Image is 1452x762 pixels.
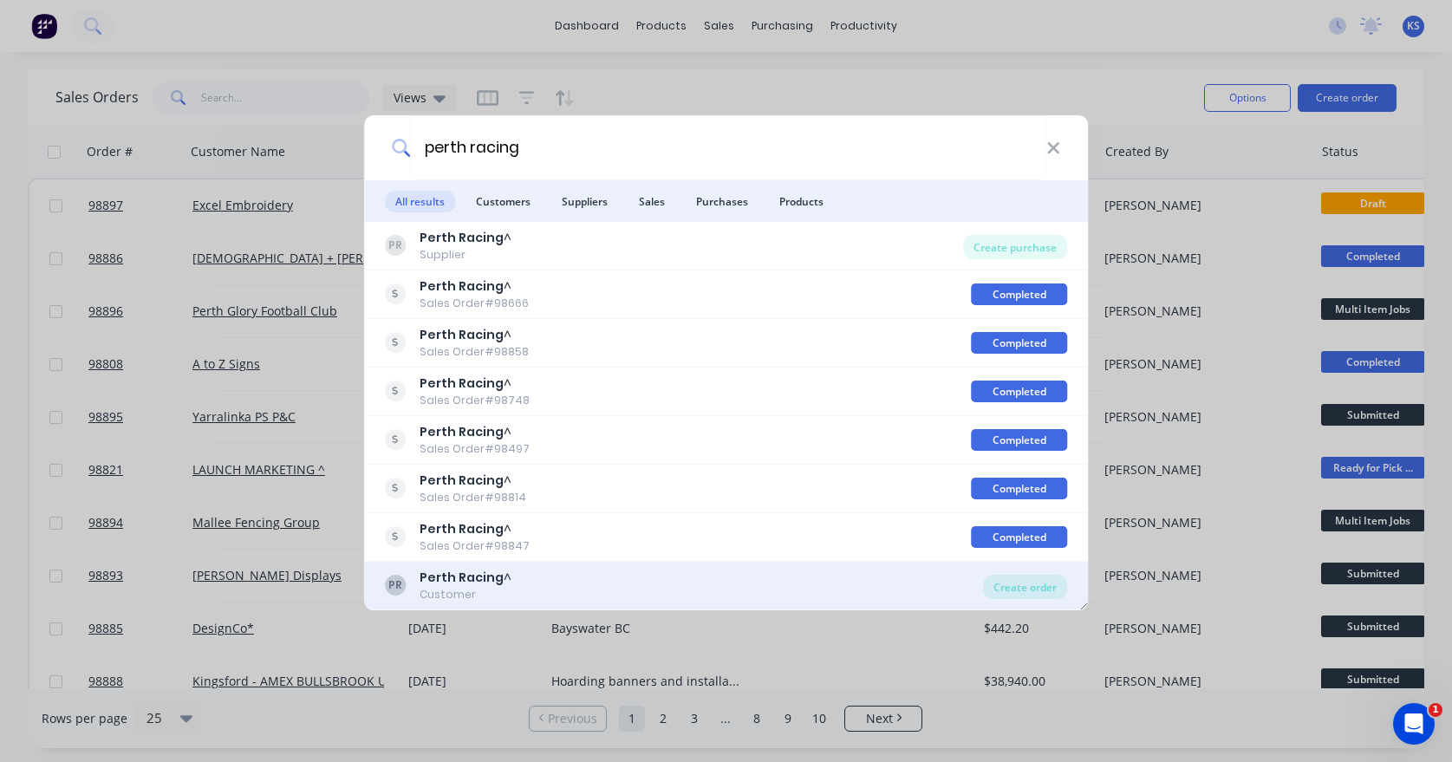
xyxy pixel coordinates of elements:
[628,191,675,212] span: Sales
[420,423,504,440] b: Perth Racing
[420,277,504,295] b: Perth Racing
[971,381,1067,402] div: Completed
[420,277,529,296] div: ^
[420,423,530,441] div: ^
[420,247,511,263] div: Supplier
[420,520,530,538] div: ^
[971,429,1067,451] div: Completed
[769,191,834,212] span: Products
[420,326,504,343] b: Perth Racing
[420,587,511,602] div: Customer
[686,191,759,212] span: Purchases
[420,490,526,505] div: Sales Order #98814
[971,478,1067,499] div: Completed
[420,326,529,344] div: ^
[420,472,526,490] div: ^
[420,393,530,408] div: Sales Order #98748
[963,235,1067,259] div: Create purchase
[420,296,529,311] div: Sales Order #98666
[420,520,504,537] b: Perth Racing
[971,526,1067,548] div: Completed
[420,538,530,554] div: Sales Order #98847
[420,229,511,247] div: ^
[420,229,504,246] b: Perth Racing
[385,575,406,596] div: PR
[466,191,541,212] span: Customers
[420,569,504,586] b: Perth Racing
[971,332,1067,354] div: Completed
[385,191,455,212] span: All results
[420,472,504,489] b: Perth Racing
[551,191,618,212] span: Suppliers
[1393,703,1435,745] iframe: Intercom live chat
[410,115,1046,180] input: Start typing a customer or supplier name to create a new order...
[983,575,1067,599] div: Create order
[420,374,530,393] div: ^
[420,569,511,587] div: ^
[420,441,530,457] div: Sales Order #98497
[1429,703,1442,717] span: 1
[420,344,529,360] div: Sales Order #98858
[385,235,406,256] div: PR
[971,283,1067,305] div: Completed
[420,374,504,392] b: Perth Racing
